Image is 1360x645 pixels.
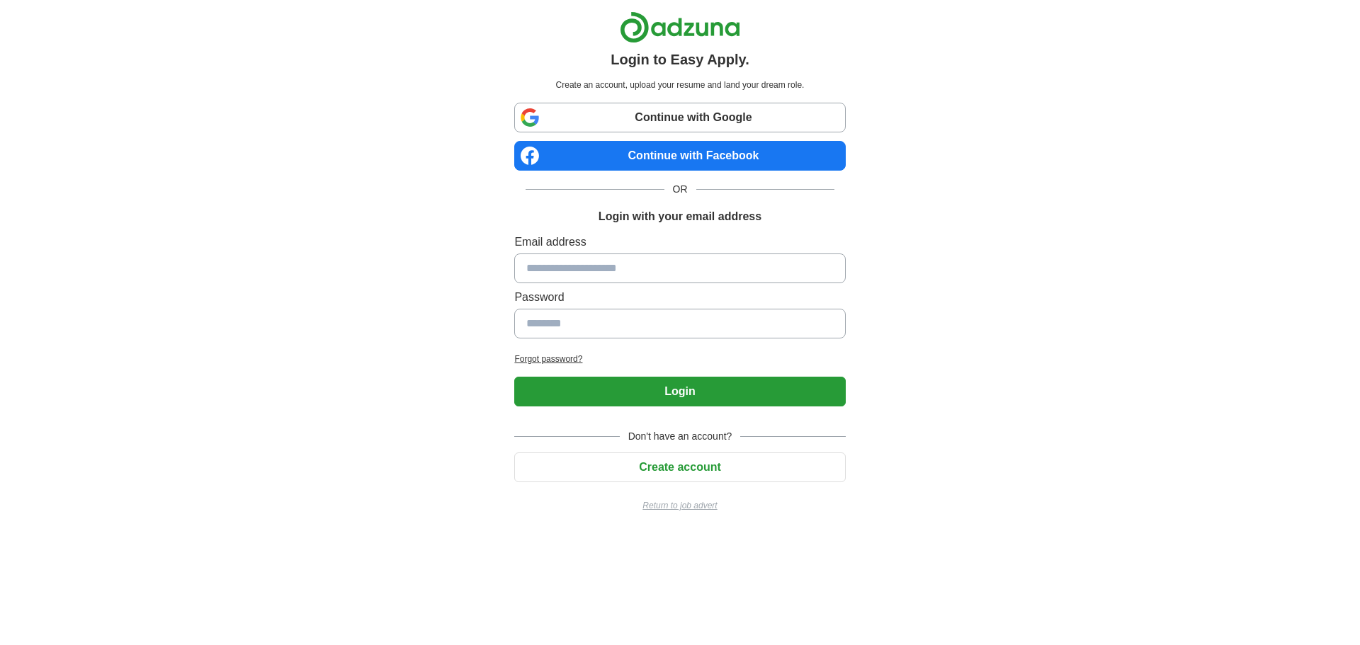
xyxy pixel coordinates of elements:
[514,234,845,251] label: Email address
[599,208,761,225] h1: Login with your email address
[620,429,741,444] span: Don't have an account?
[514,377,845,406] button: Login
[664,182,696,197] span: OR
[517,79,842,91] p: Create an account, upload your resume and land your dream role.
[514,461,845,473] a: Create account
[620,11,740,43] img: Adzuna logo
[611,49,749,70] h1: Login to Easy Apply.
[514,452,845,482] button: Create account
[514,289,845,306] label: Password
[514,103,845,132] a: Continue with Google
[514,499,845,512] a: Return to job advert
[514,141,845,171] a: Continue with Facebook
[514,353,845,365] a: Forgot password?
